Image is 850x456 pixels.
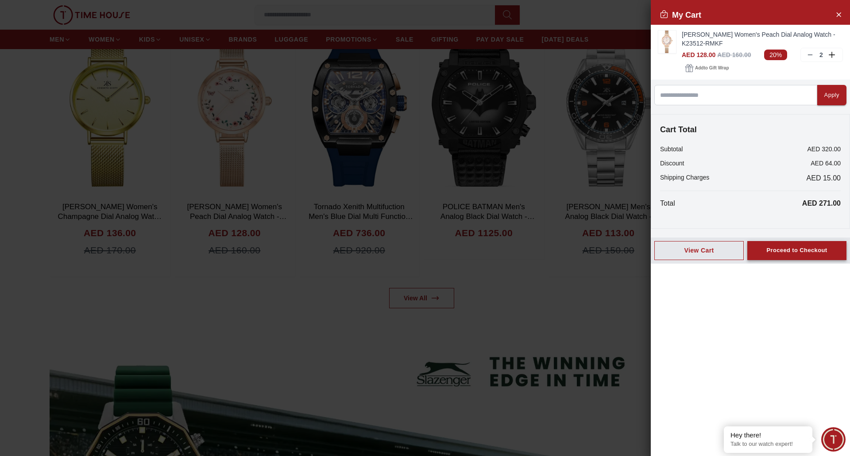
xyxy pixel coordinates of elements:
button: Proceed to Checkout [747,241,846,260]
div: Proceed to Checkout [766,245,827,256]
p: Total [660,198,675,209]
p: AED 320.00 [807,145,841,153]
a: [PERSON_NAME] Women's Peach Dial Analog Watch - K23512-RMKF [682,30,843,48]
span: 20% [764,50,787,60]
span: AED 128.00 [682,51,715,58]
button: Addto Gift Wrap [682,62,732,74]
span: AED 160.00 [717,51,751,58]
img: ... [658,31,676,53]
button: Apply [817,85,846,105]
p: Shipping Charges [660,173,709,184]
p: Discount [660,159,684,168]
h4: Cart Total [660,123,841,136]
div: Apply [824,90,839,100]
p: AED 64.00 [811,159,841,168]
p: 2 [818,50,825,59]
p: AED 271.00 [802,198,841,209]
p: Subtotal [660,145,683,153]
div: Chat Widget [821,427,846,452]
button: Close Account [831,7,846,21]
span: AED 15.00 [807,173,841,184]
div: Hey there! [730,431,806,440]
button: View Cart [654,241,744,260]
h2: My Cart [660,9,701,21]
div: View Cart [662,246,736,255]
p: Talk to our watch expert! [730,441,806,448]
span: Add to Gift Wrap [695,64,729,73]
